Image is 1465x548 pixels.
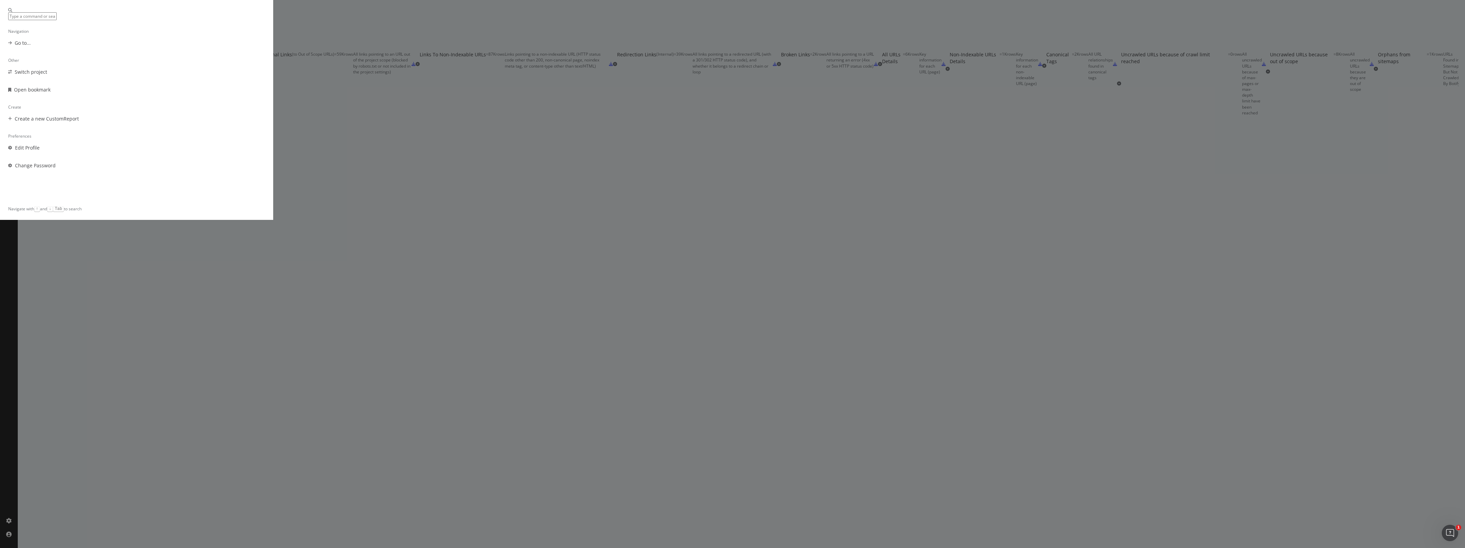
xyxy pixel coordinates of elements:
[8,206,53,212] div: Navigate with and
[14,86,51,93] div: Open bookmark
[34,206,40,212] kbd: ↑
[8,104,265,110] div: Create
[8,28,265,34] div: Navigation
[1456,525,1461,530] span: 1
[8,133,265,139] div: Preferences
[47,206,53,212] kbd: ↓
[1442,525,1458,541] iframe: Intercom live chat
[53,206,64,212] kbd: Tab
[15,40,31,46] div: Go to...
[15,115,79,122] div: Create a new CustomReport
[8,57,265,63] div: Other
[15,144,40,151] div: Edit Profile
[15,69,47,75] div: Switch project
[15,162,56,169] div: Change Password
[53,206,82,212] div: to search
[8,12,57,20] input: Type a command or search…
